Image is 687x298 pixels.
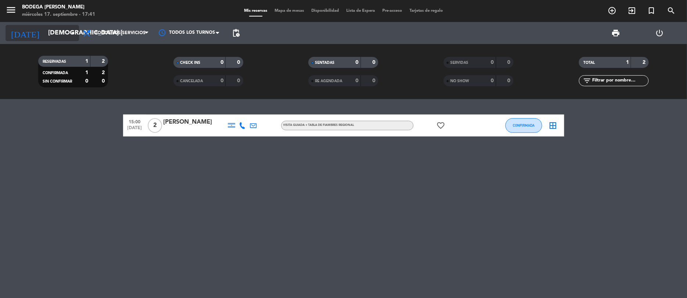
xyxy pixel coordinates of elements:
[505,118,542,133] button: CONFIRMADA
[627,6,636,15] i: exit_to_app
[450,61,468,65] span: SERVIDAS
[85,70,88,75] strong: 1
[491,78,494,83] strong: 0
[343,9,379,13] span: Lista de Espera
[102,59,106,64] strong: 2
[43,80,72,83] span: SIN CONFIRMAR
[626,60,629,65] strong: 1
[406,9,447,13] span: Tarjetas de regalo
[240,9,271,13] span: Mis reservas
[450,79,469,83] span: NO SHOW
[379,9,406,13] span: Pre-acceso
[508,78,512,83] strong: 0
[180,79,203,83] span: CANCELADA
[232,29,240,37] span: pending_actions
[95,30,146,36] span: Todos los servicios
[583,61,595,65] span: TOTAL
[491,60,494,65] strong: 0
[221,60,223,65] strong: 0
[22,11,95,18] div: miércoles 17. septiembre - 17:41
[68,29,77,37] i: arrow_drop_down
[271,9,308,13] span: Mapa de mesas
[315,61,334,65] span: SENTADAS
[356,78,359,83] strong: 0
[308,9,343,13] span: Disponibilidad
[180,61,200,65] span: CHECK INS
[126,126,144,134] span: [DATE]
[283,124,354,127] span: VISITA GUIADA + TABLA DE FIAMBRES REGIONAL
[608,6,616,15] i: add_circle_outline
[6,25,44,41] i: [DATE]
[638,22,681,44] div: LOG OUT
[611,29,620,37] span: print
[237,78,241,83] strong: 0
[164,117,226,127] div: [PERSON_NAME]
[102,70,106,75] strong: 2
[591,77,648,85] input: Filtrar por nombre...
[221,78,223,83] strong: 0
[356,60,359,65] strong: 0
[667,6,676,15] i: search
[372,78,377,83] strong: 0
[513,123,534,127] span: CONFIRMADA
[102,79,106,84] strong: 0
[508,60,512,65] strong: 0
[647,6,656,15] i: turned_in_not
[43,60,66,63] span: RESERVADAS
[126,117,144,126] span: 15:00
[85,79,88,84] strong: 0
[643,60,647,65] strong: 2
[315,79,342,83] span: RE AGENDADA
[583,76,591,85] i: filter_list
[549,121,558,130] i: border_all
[148,118,162,133] span: 2
[372,60,377,65] strong: 0
[6,4,17,15] i: menu
[655,29,664,37] i: power_settings_new
[43,71,68,75] span: CONFIRMADA
[85,59,88,64] strong: 1
[22,4,95,11] div: Bodega [PERSON_NAME]
[437,121,446,130] i: favorite_border
[237,60,241,65] strong: 0
[6,4,17,18] button: menu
